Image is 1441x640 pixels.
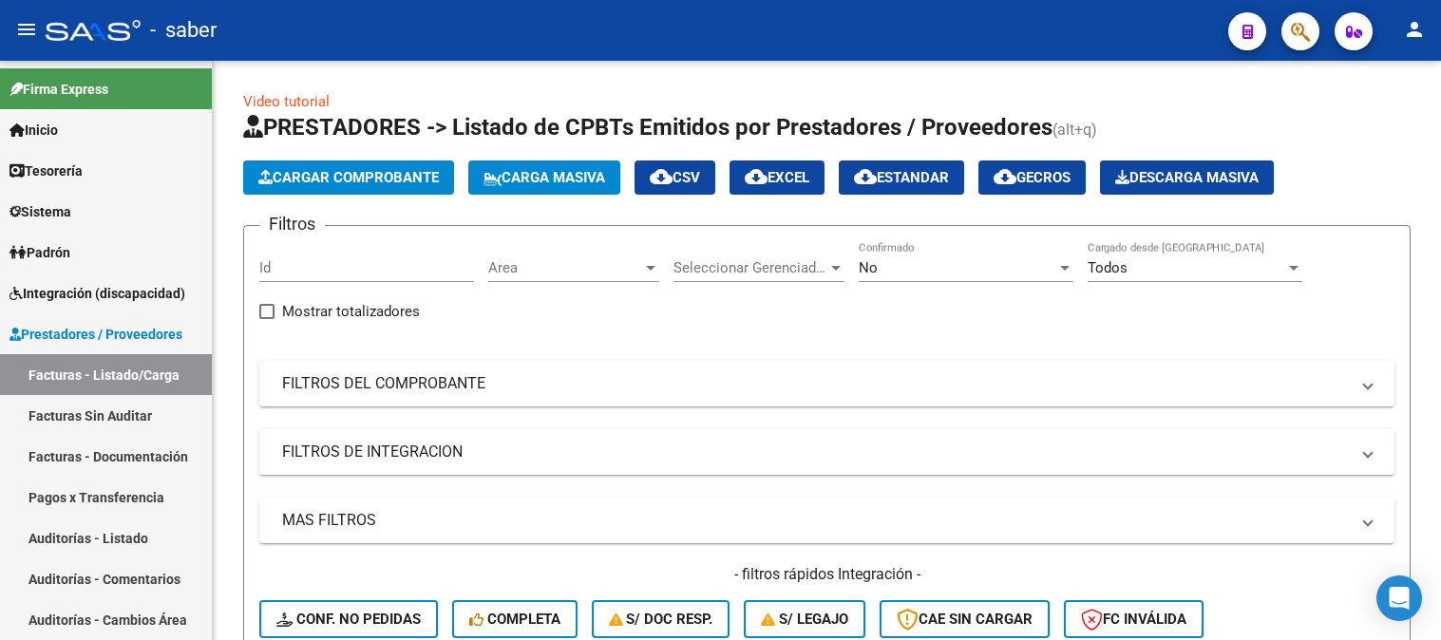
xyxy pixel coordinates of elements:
span: Carga Masiva [483,169,605,186]
span: S/ Doc Resp. [609,611,713,628]
span: Padrón [9,242,70,263]
span: No [859,259,878,276]
span: Sistema [9,201,71,222]
span: CSV [650,169,700,186]
span: Mostrar totalizadores [282,300,420,323]
button: Descarga Masiva [1100,160,1274,195]
span: Gecros [994,169,1071,186]
button: CSV [635,160,715,195]
mat-icon: cloud_download [745,165,768,188]
button: CAE SIN CARGAR [880,600,1050,638]
span: Firma Express [9,79,108,100]
h3: Filtros [259,211,325,237]
button: Conf. no pedidas [259,600,438,638]
span: Todos [1088,259,1128,276]
div: Open Intercom Messenger [1376,575,1422,621]
button: S/ legajo [744,600,865,638]
span: EXCEL [745,169,809,186]
mat-panel-title: FILTROS DE INTEGRACION [282,442,1349,462]
button: Completa [452,600,578,638]
span: PRESTADORES -> Listado de CPBTs Emitidos por Prestadores / Proveedores [243,114,1052,141]
mat-panel-title: FILTROS DEL COMPROBANTE [282,373,1349,394]
button: S/ Doc Resp. [592,600,730,638]
button: FC Inválida [1064,600,1204,638]
button: Gecros [978,160,1086,195]
span: CAE SIN CARGAR [897,611,1033,628]
mat-icon: person [1403,18,1426,41]
span: Tesorería [9,160,83,181]
span: Estandar [854,169,949,186]
span: Conf. no pedidas [276,611,421,628]
span: FC Inválida [1081,611,1186,628]
span: Prestadores / Proveedores [9,324,182,345]
span: Descarga Masiva [1115,169,1259,186]
mat-icon: cloud_download [994,165,1016,188]
button: Estandar [839,160,964,195]
mat-expansion-panel-header: FILTROS DE INTEGRACION [259,429,1394,475]
button: Cargar Comprobante [243,160,454,195]
span: S/ legajo [761,611,848,628]
mat-expansion-panel-header: FILTROS DEL COMPROBANTE [259,361,1394,406]
mat-panel-title: MAS FILTROS [282,510,1349,531]
a: Video tutorial [243,93,330,110]
span: Cargar Comprobante [258,169,439,186]
h4: - filtros rápidos Integración - [259,564,1394,585]
span: Completa [469,611,560,628]
button: Carga Masiva [468,160,620,195]
button: EXCEL [730,160,825,195]
span: Seleccionar Gerenciador [673,259,827,276]
app-download-masive: Descarga masiva de comprobantes (adjuntos) [1100,160,1274,195]
mat-icon: cloud_download [650,165,673,188]
mat-icon: menu [15,18,38,41]
mat-expansion-panel-header: MAS FILTROS [259,498,1394,543]
span: Inicio [9,120,58,141]
span: Integración (discapacidad) [9,283,185,304]
mat-icon: cloud_download [854,165,877,188]
span: (alt+q) [1052,121,1097,139]
span: Area [488,259,642,276]
span: - saber [150,9,217,51]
